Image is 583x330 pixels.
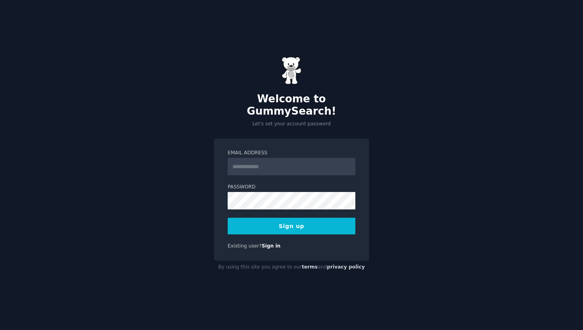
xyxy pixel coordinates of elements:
h2: Welcome to GummySearch! [214,93,369,118]
p: Let's set your account password [214,121,369,128]
span: Existing user? [228,243,262,249]
a: terms [302,264,318,270]
label: Email Address [228,150,355,157]
img: Gummy Bear [282,57,301,84]
a: Sign in [262,243,281,249]
label: Password [228,184,355,191]
div: By using this site you agree to our and [214,261,369,274]
button: Sign up [228,218,355,234]
a: privacy policy [327,264,365,270]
